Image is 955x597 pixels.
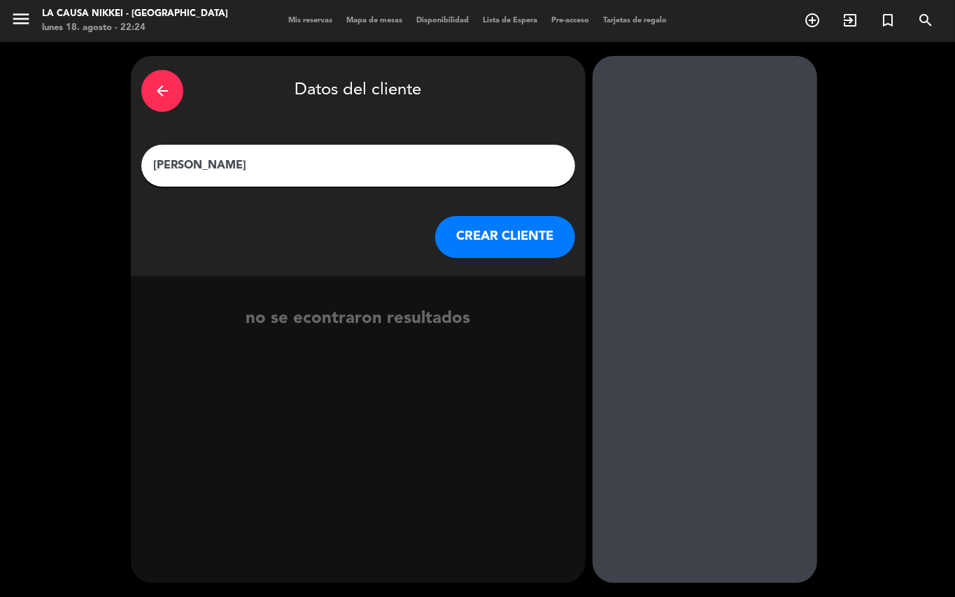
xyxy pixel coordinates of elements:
[476,17,544,24] span: Lista de Espera
[596,17,674,24] span: Tarjetas de regalo
[42,21,228,35] div: lunes 18. agosto - 22:24
[339,17,409,24] span: Mapa de mesas
[842,12,858,29] i: exit_to_app
[917,12,934,29] i: search
[10,8,31,29] i: menu
[544,17,596,24] span: Pre-acceso
[879,12,896,29] i: turned_in_not
[131,305,586,333] div: no se econtraron resultados
[281,17,339,24] span: Mis reservas
[152,156,565,175] input: Escriba nombre, correo electrónico o número de teléfono...
[154,82,171,99] i: arrow_back
[141,66,575,115] div: Datos del cliente
[804,12,821,29] i: add_circle_outline
[409,17,476,24] span: Disponibilidad
[10,8,31,34] button: menu
[435,216,575,258] button: CREAR CLIENTE
[42,7,228,21] div: La Causa Nikkei - [GEOGRAPHIC_DATA]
